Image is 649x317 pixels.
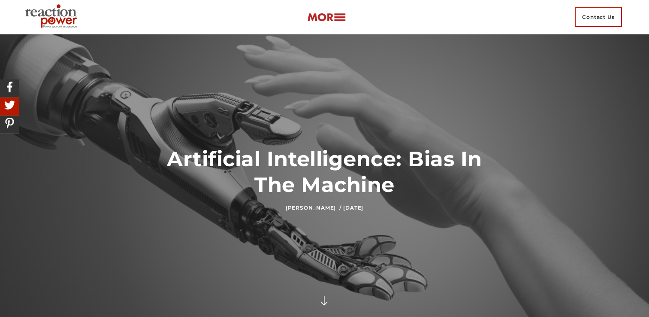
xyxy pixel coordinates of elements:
[145,146,504,198] h1: Artificial Intelligence: Bias In The Machine
[343,204,363,211] time: [DATE]
[2,79,17,94] img: Share On Facebook
[286,204,341,211] a: [PERSON_NAME] /
[307,12,346,22] img: more-btn.png
[2,116,17,131] img: Share On Pinterest
[21,2,84,33] img: Executive Branding | Personal Branding Agency
[2,98,17,113] img: Share On Twitter
[575,7,622,27] span: Contact Us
